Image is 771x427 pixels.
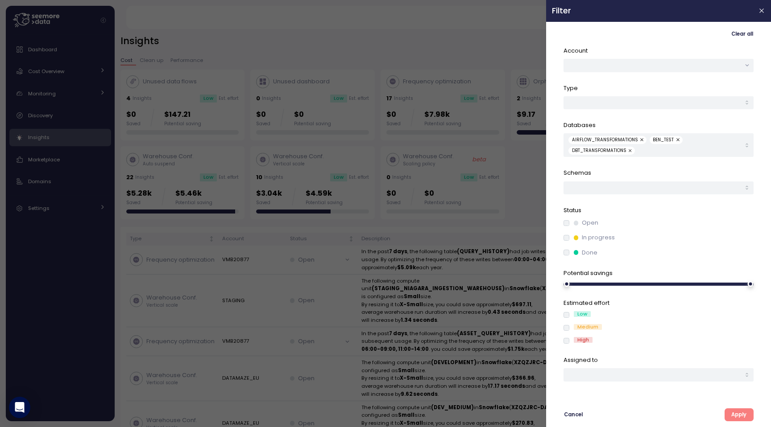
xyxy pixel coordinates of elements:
[572,147,626,155] span: DBT_TRANSFORMATIONS
[9,397,30,418] div: Open Intercom Messenger
[564,121,754,130] p: Databases
[574,337,593,343] div: High
[552,7,751,15] h2: Filter
[564,84,754,93] p: Type
[564,299,754,308] p: Estimated effort
[582,248,598,257] p: Done
[564,168,754,177] p: Schemas
[574,324,602,330] div: Medium
[731,28,754,41] button: Clear all
[653,136,674,144] span: BEN_TEST
[572,136,638,144] span: AIRFLOW_TRANSFORMATIONS
[574,311,591,317] div: Low
[564,46,754,55] p: Account
[564,269,754,278] p: Potential savings
[564,408,583,421] button: Cancel
[564,409,583,421] span: Cancel
[582,233,615,242] p: In progress
[731,409,746,421] span: Apply
[731,28,753,40] span: Clear all
[582,218,599,227] p: Open
[725,408,754,421] button: Apply
[564,356,754,365] p: Assigned to
[564,206,754,215] p: Status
